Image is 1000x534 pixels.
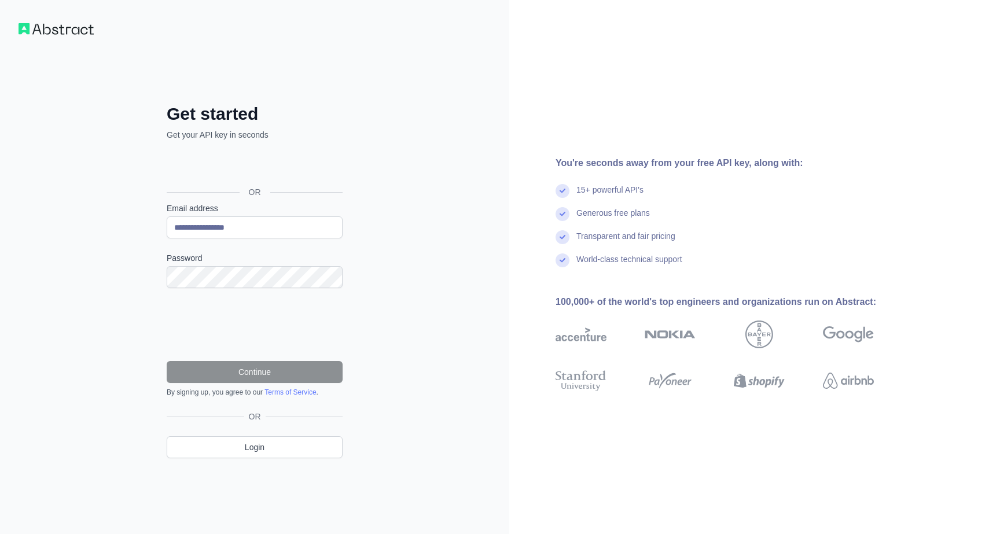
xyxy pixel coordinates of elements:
[167,129,343,141] p: Get your API key in seconds
[167,302,343,347] iframe: reCAPTCHA
[576,253,682,277] div: World-class technical support
[161,153,346,179] iframe: Sign in with Google Button
[556,295,911,309] div: 100,000+ of the world's top engineers and organizations run on Abstract:
[167,252,343,264] label: Password
[556,230,569,244] img: check mark
[240,186,270,198] span: OR
[244,411,266,422] span: OR
[167,361,343,383] button: Continue
[167,202,343,214] label: Email address
[556,253,569,267] img: check mark
[167,388,343,397] div: By signing up, you agree to our .
[645,321,696,348] img: nokia
[556,207,569,221] img: check mark
[645,368,696,393] img: payoneer
[19,23,94,35] img: Workflow
[167,104,343,124] h2: Get started
[745,321,773,348] img: bayer
[556,156,911,170] div: You're seconds away from your free API key, along with:
[823,321,874,348] img: google
[556,184,569,198] img: check mark
[556,321,606,348] img: accenture
[823,368,874,393] img: airbnb
[264,388,316,396] a: Terms of Service
[556,368,606,393] img: stanford university
[576,230,675,253] div: Transparent and fair pricing
[167,436,343,458] a: Login
[576,184,644,207] div: 15+ powerful API's
[576,207,650,230] div: Generous free plans
[734,368,785,393] img: shopify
